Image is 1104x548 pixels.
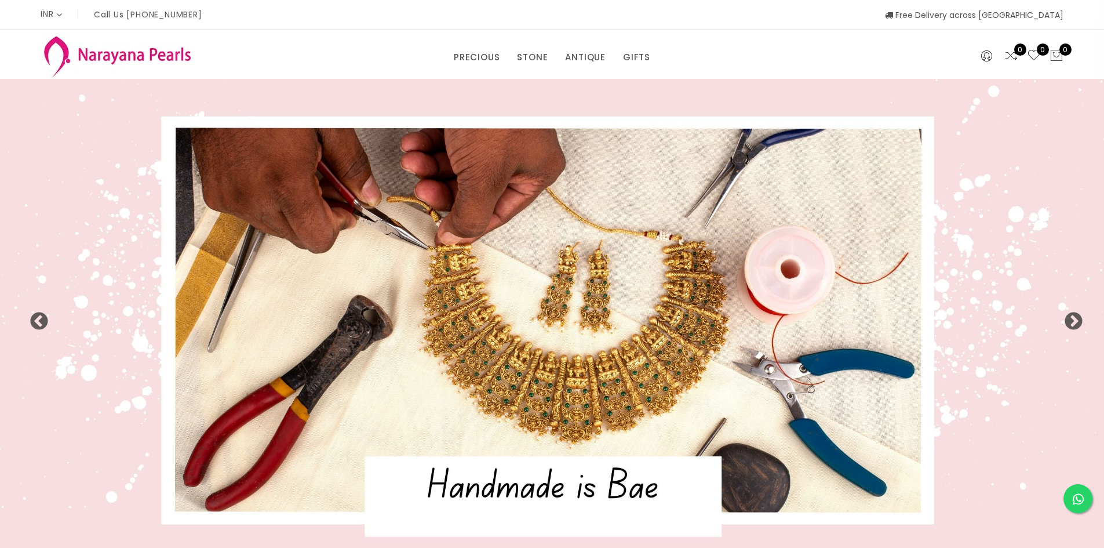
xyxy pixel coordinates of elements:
button: Next [1063,312,1075,324]
a: PRECIOUS [454,49,500,66]
a: 0 [1027,49,1041,64]
span: Free Delivery across [GEOGRAPHIC_DATA] [885,9,1063,21]
a: GIFTS [623,49,650,66]
span: 0 [1059,43,1072,56]
span: 0 [1037,43,1049,56]
a: 0 [1004,49,1018,64]
button: Previous [29,312,41,324]
a: STONE [517,49,548,66]
a: ANTIQUE [565,49,606,66]
button: 0 [1050,49,1063,64]
p: Call Us [PHONE_NUMBER] [94,10,202,19]
span: 0 [1014,43,1026,56]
